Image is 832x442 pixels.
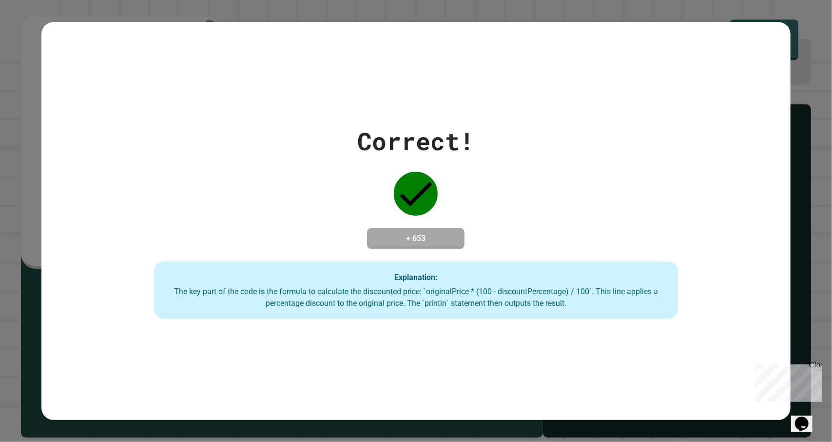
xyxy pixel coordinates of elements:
[164,286,668,309] div: The key part of the code is the formula to calculate the discounted price: `originalPrice * (100 ...
[791,403,822,432] iframe: chat widget
[377,233,455,244] h4: + 653
[394,273,438,282] strong: Explanation:
[4,4,67,62] div: Chat with us now!Close
[751,361,822,402] iframe: chat widget
[357,123,474,160] div: Correct!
